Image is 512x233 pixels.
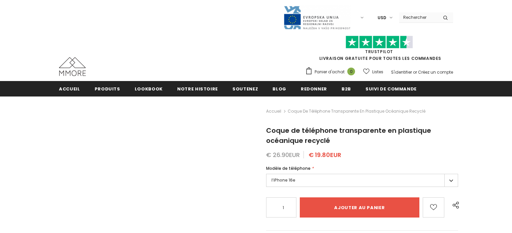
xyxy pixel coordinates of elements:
[266,174,458,187] label: l’iPhone 16e
[266,126,431,145] span: Coque de téléphone transparente en plastique océanique recyclé
[315,69,345,75] span: Panier d'achat
[95,81,120,96] a: Produits
[232,86,258,92] span: soutenez
[347,68,355,75] span: 0
[413,69,417,75] span: or
[418,69,453,75] a: Créez un compte
[365,86,417,92] span: Suivi de commande
[59,81,80,96] a: Accueil
[177,86,218,92] span: Notre histoire
[283,14,351,20] a: Javni Razpis
[135,81,163,96] a: Lookbook
[305,39,453,61] span: LIVRAISON GRATUITE POUR TOUTES LES COMMANDES
[266,107,281,115] a: Accueil
[59,86,80,92] span: Accueil
[346,36,413,49] img: Faites confiance aux étoiles pilotes
[309,151,341,159] span: € 19.80EUR
[283,5,351,30] img: Javni Razpis
[342,81,351,96] a: B2B
[95,86,120,92] span: Produits
[391,69,412,75] a: S'identifier
[273,86,286,92] span: Blog
[365,49,393,54] a: TrustPilot
[378,14,386,21] span: USD
[363,66,383,78] a: Listes
[177,81,218,96] a: Notre histoire
[372,69,383,75] span: Listes
[399,12,438,22] input: Search Site
[342,86,351,92] span: B2B
[301,86,327,92] span: Redonner
[232,81,258,96] a: soutenez
[266,165,311,171] span: Modèle de téléphone
[301,81,327,96] a: Redonner
[288,107,425,115] span: Coque de téléphone transparente en plastique océanique recyclé
[300,197,420,218] input: Ajouter au panier
[135,86,163,92] span: Lookbook
[273,81,286,96] a: Blog
[365,81,417,96] a: Suivi de commande
[59,57,86,76] img: Cas MMORE
[266,151,300,159] span: € 26.90EUR
[305,67,358,77] a: Panier d'achat 0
